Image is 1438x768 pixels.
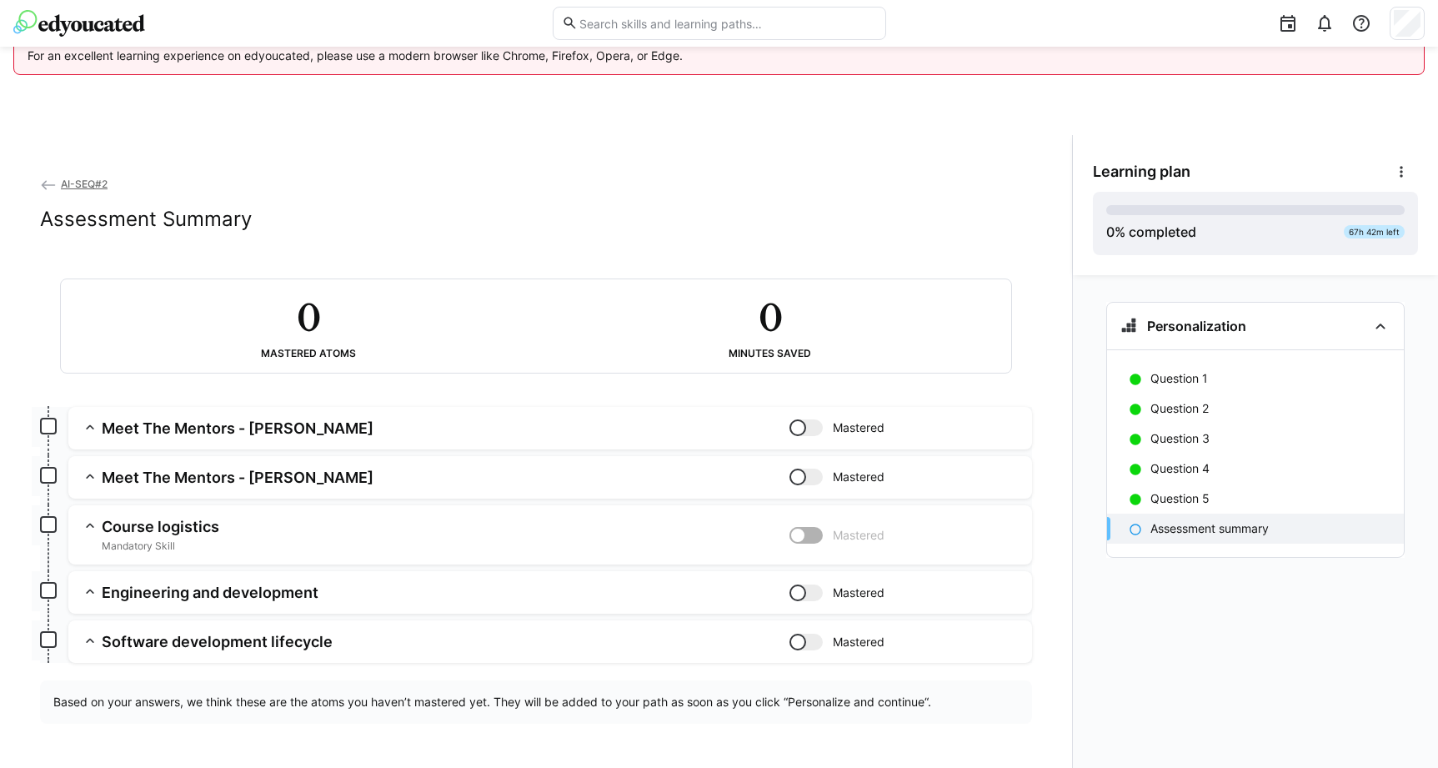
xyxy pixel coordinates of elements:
p: Question 5 [1150,490,1210,507]
span: Mastered [833,527,884,544]
h3: Personalization [1147,318,1246,334]
p: Assessment summary [1150,520,1269,537]
span: Mastered [833,469,884,485]
p: Question 2 [1150,400,1209,417]
h2: Assessment Summary [40,207,252,232]
span: Learning plan [1093,163,1190,181]
span: AI-SEQ#2 [61,178,108,190]
p: For an excellent learning experience on edyoucated, please use a modern browser like Chrome, Fire... [28,48,1410,64]
h3: Meet The Mentors - [PERSON_NAME] [102,468,789,487]
div: % completed [1106,222,1196,242]
p: Question 4 [1150,460,1210,477]
span: Mandatory Skill [102,540,789,553]
h3: Engineering and development [102,583,789,602]
span: Mastered [833,634,884,650]
span: Mastered [833,419,884,436]
input: Search skills and learning paths… [578,16,876,31]
h3: Course logistics [102,517,789,536]
h2: 0 [297,293,320,341]
div: Mastered atoms [261,348,356,359]
div: Minutes saved [729,348,811,359]
h3: Software development lifecycle [102,632,789,651]
h2: 0 [759,293,782,341]
div: Based on your answers, we think these are the atoms you haven’t mastered yet. They will be added ... [40,680,1032,724]
p: Question 1 [1150,370,1208,387]
h3: Meet The Mentors - [PERSON_NAME] [102,419,789,438]
div: 67h 42m left [1344,225,1405,238]
span: Mastered [833,585,884,601]
p: Question 3 [1150,430,1210,447]
span: 0 [1106,223,1115,240]
a: AI-SEQ#2 [40,178,108,190]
